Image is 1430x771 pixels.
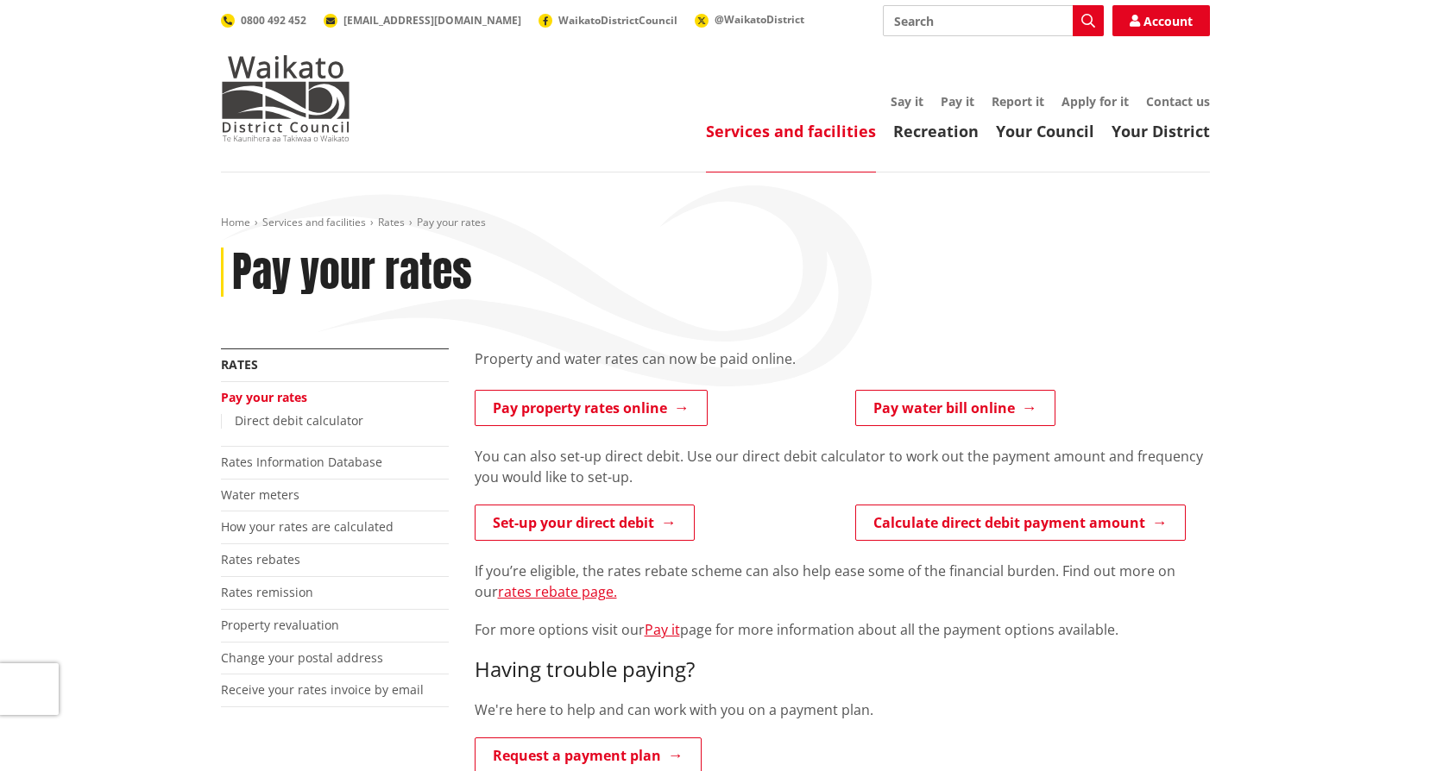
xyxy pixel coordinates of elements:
[221,518,394,535] a: How your rates are calculated
[343,13,521,28] span: [EMAIL_ADDRESS][DOMAIN_NAME]
[893,121,979,141] a: Recreation
[417,215,486,229] span: Pay your rates
[221,216,1210,230] nav: breadcrumb
[232,248,472,298] h1: Pay your rates
[235,412,363,429] a: Direct debit calculator
[221,681,424,698] a: Receive your rates invoice by email
[891,93,923,110] a: Say it
[221,617,339,633] a: Property revaluation
[475,348,1210,390] div: Property and water rates can now be paid online.
[1061,93,1129,110] a: Apply for it
[221,454,382,470] a: Rates Information Database
[1112,5,1210,36] a: Account
[221,584,313,600] a: Rates remission
[715,12,804,27] span: @WaikatoDistrict
[996,121,1094,141] a: Your Council
[883,5,1104,36] input: Search input
[378,215,405,229] a: Rates
[475,505,695,541] a: Set-up your direct debit
[241,13,306,28] span: 0800 492 452
[1146,93,1210,110] a: Contact us
[221,551,300,567] a: Rates rebates
[475,699,1210,720] p: We're here to help and can work with you on a payment plan.
[475,561,1210,602] p: If you’re eligible, the rates rebate scheme can also help ease some of the financial burden. Find...
[221,486,299,503] a: Water meters
[221,215,250,229] a: Home
[695,12,804,27] a: @WaikatoDistrict
[498,582,617,601] a: rates rebate page.
[558,13,677,28] span: WaikatoDistrictCouncil
[324,13,521,28] a: [EMAIL_ADDRESS][DOMAIN_NAME]
[475,657,1210,682] h3: Having trouble paying?
[855,390,1055,426] a: Pay water bill online
[475,619,1210,640] p: For more options visit our page for more information about all the payment options available.
[992,93,1044,110] a: Report it
[221,13,306,28] a: 0800 492 452
[221,649,383,666] a: Change your postal address
[221,389,307,405] a: Pay your rates
[221,356,258,373] a: Rates
[941,93,974,110] a: Pay it
[855,505,1186,541] a: Calculate direct debit payment amount
[706,121,876,141] a: Services and facilities
[475,390,708,426] a: Pay property rates online
[645,620,680,639] a: Pay it
[475,446,1210,487] p: You can also set-up direct debit. Use our direct debit calculator to work out the payment amount ...
[1112,121,1210,141] a: Your District
[539,13,677,28] a: WaikatoDistrictCouncil
[262,215,366,229] a: Services and facilities
[221,55,350,141] img: Waikato District Council - Te Kaunihera aa Takiwaa o Waikato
